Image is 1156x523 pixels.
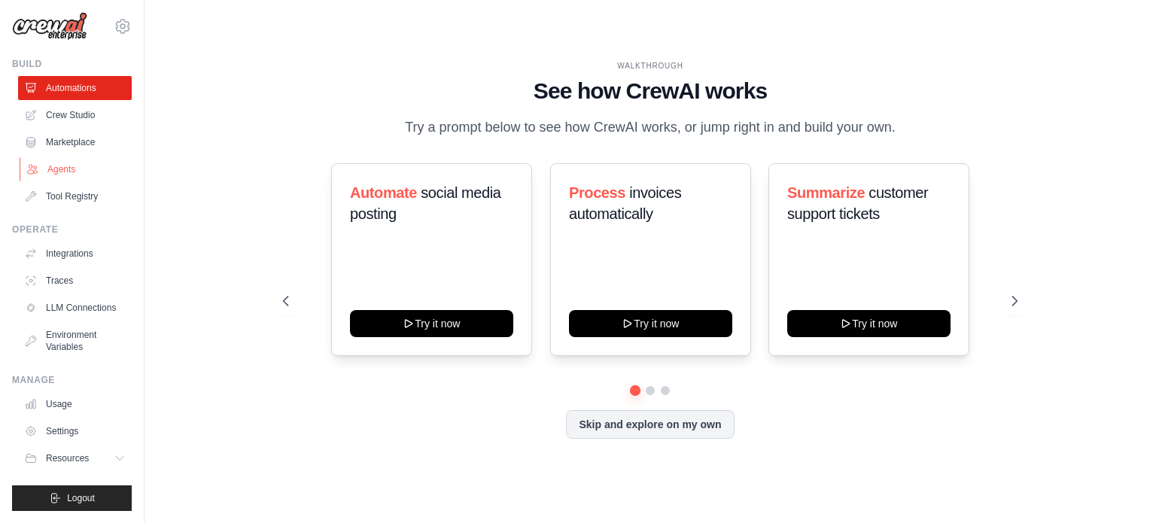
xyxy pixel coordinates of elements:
span: Resources [46,452,89,464]
a: Tool Registry [18,184,132,208]
div: WALKTHROUGH [283,60,1018,71]
button: Try it now [350,310,513,337]
span: Process [569,184,625,201]
button: Logout [12,485,132,511]
img: Logo [12,12,87,41]
h1: See how CrewAI works [283,78,1018,105]
span: social media posting [350,184,501,222]
a: Traces [18,269,132,293]
a: Crew Studio [18,103,132,127]
button: Skip and explore on my own [566,410,734,439]
span: invoices automatically [569,184,681,222]
a: Settings [18,419,132,443]
div: Operate [12,223,132,236]
a: Marketplace [18,130,132,154]
a: Environment Variables [18,323,132,359]
span: Logout [67,492,95,504]
button: Try it now [569,310,732,337]
div: Manage [12,374,132,386]
span: Summarize [787,184,865,201]
a: Usage [18,392,132,416]
span: Automate [350,184,417,201]
button: Try it now [787,310,951,337]
button: Resources [18,446,132,470]
a: Integrations [18,242,132,266]
div: Build [12,58,132,70]
p: Try a prompt below to see how CrewAI works, or jump right in and build your own. [397,117,903,138]
iframe: Chat Widget [1081,451,1156,523]
span: customer support tickets [787,184,928,222]
a: LLM Connections [18,296,132,320]
a: Automations [18,76,132,100]
a: Agents [20,157,133,181]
